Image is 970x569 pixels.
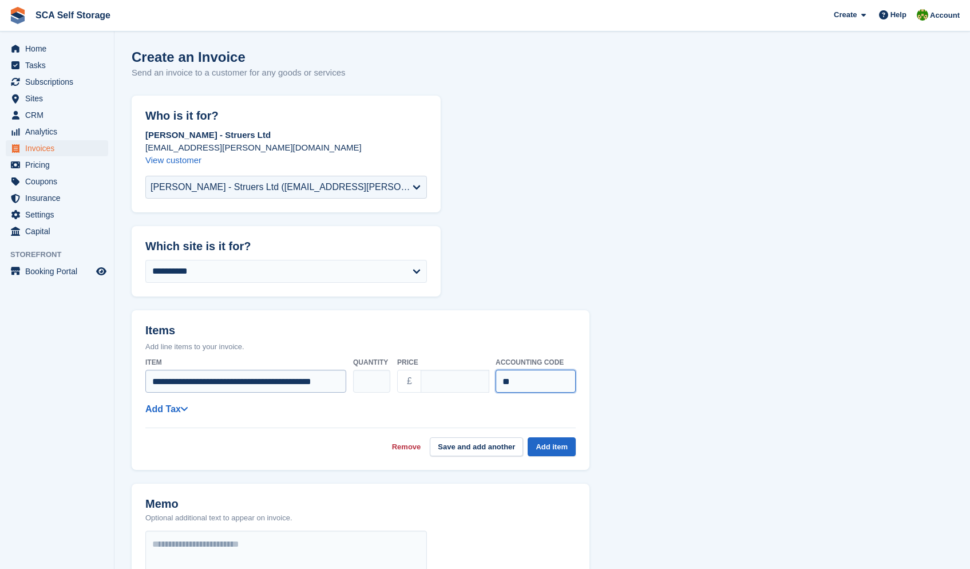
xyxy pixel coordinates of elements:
img: stora-icon-8386f47178a22dfd0bd8f6a31ec36ba5ce8667c1dd55bd0f319d3a0aa187defe.svg [9,7,26,24]
a: Preview store [94,264,108,278]
h2: Who is it for? [145,109,427,123]
p: Add line items to your invoice. [145,341,576,353]
h2: Items [145,324,576,339]
a: menu [6,57,108,73]
p: Send an invoice to a customer for any goods or services [132,66,346,80]
a: menu [6,74,108,90]
a: menu [6,173,108,189]
span: CRM [25,107,94,123]
span: Sites [25,90,94,106]
a: menu [6,90,108,106]
a: menu [6,107,108,123]
h1: Create an Invoice [132,49,346,65]
a: menu [6,263,108,279]
span: Home [25,41,94,57]
label: Price [397,357,489,368]
button: Save and add another [430,437,523,456]
a: menu [6,223,108,239]
a: menu [6,124,108,140]
h2: Memo [145,497,292,511]
span: Settings [25,207,94,223]
span: Booking Portal [25,263,94,279]
a: menu [6,207,108,223]
span: Coupons [25,173,94,189]
img: Sam Chapman [917,9,928,21]
span: Tasks [25,57,94,73]
label: Item [145,357,346,368]
span: Analytics [25,124,94,140]
a: SCA Self Storage [31,6,115,25]
button: Add item [528,437,576,456]
h2: Which site is it for? [145,240,427,253]
span: Account [930,10,960,21]
p: [PERSON_NAME] - Struers Ltd [145,129,427,141]
span: Insurance [25,190,94,206]
a: View customer [145,155,201,165]
label: Accounting code [496,357,576,368]
span: Invoices [25,140,94,156]
span: Capital [25,223,94,239]
a: menu [6,41,108,57]
a: Remove [392,441,421,453]
span: Subscriptions [25,74,94,90]
span: Storefront [10,249,114,260]
span: Create [834,9,857,21]
a: menu [6,190,108,206]
a: menu [6,140,108,156]
div: [PERSON_NAME] - Struers Ltd ([EMAIL_ADDRESS][PERSON_NAME][DOMAIN_NAME]) [151,180,413,194]
a: menu [6,157,108,173]
a: Add Tax [145,404,188,414]
span: Pricing [25,157,94,173]
span: Help [890,9,906,21]
p: Optional additional text to appear on invoice. [145,512,292,524]
p: [EMAIL_ADDRESS][PERSON_NAME][DOMAIN_NAME] [145,141,427,154]
label: Quantity [353,357,390,368]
